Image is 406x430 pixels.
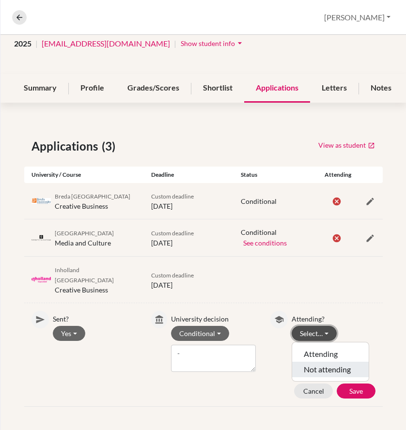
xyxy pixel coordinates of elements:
span: | [35,38,38,49]
span: 2025 [14,38,31,49]
div: [DATE] [144,270,234,290]
span: Applications [31,138,102,155]
div: Applications [244,74,310,103]
span: Inholland [GEOGRAPHIC_DATA] [55,266,114,284]
div: Deadline [144,170,234,179]
button: Yes [53,326,85,341]
button: See conditions [243,237,287,248]
button: [PERSON_NAME] [320,8,395,27]
span: [GEOGRAPHIC_DATA] [55,230,114,237]
span: | [174,38,176,49]
div: University / Course [24,170,144,179]
div: Media and Culture [55,228,114,248]
button: Conditional [171,326,229,341]
span: Custom deadline [151,193,194,200]
span: Show student info [181,39,235,47]
p: University decision [171,311,256,324]
div: [DATE] [144,228,234,248]
div: Select… [292,342,369,382]
span: Conditional [241,228,277,236]
div: Shortlist [191,74,244,103]
div: Letters [310,74,359,103]
span: (3) [102,138,119,155]
div: Creative Business [55,264,137,295]
p: Sent? [53,311,137,324]
button: Show student infoarrow_drop_down [180,36,245,51]
div: Notes [359,74,403,103]
button: Select… [292,326,337,341]
img: nl_inh_rvb78brq.png [31,276,51,283]
div: Status [234,170,323,179]
a: View as student [318,138,375,153]
span: Custom deadline [151,272,194,279]
a: [EMAIL_ADDRESS][DOMAIN_NAME] [42,38,170,49]
p: Attending? [292,311,375,324]
button: Save [337,384,375,399]
span: Custom deadline [151,230,194,237]
img: nl_nhtv_2jjh9578.png [31,198,51,204]
div: Grades/Scores [116,74,191,103]
button: Attending [292,346,369,362]
span: Conditional [241,197,277,205]
img: nl_uva_p9o648rg.png [31,234,51,242]
i: arrow_drop_down [235,38,245,48]
div: Attending [323,170,353,179]
span: Breda [GEOGRAPHIC_DATA] [55,193,130,200]
button: Cancel [294,384,333,399]
div: Profile [69,74,116,103]
div: [DATE] [144,191,234,211]
button: Not attending [292,362,369,377]
div: Summary [12,74,68,103]
div: Creative Business [55,191,130,211]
